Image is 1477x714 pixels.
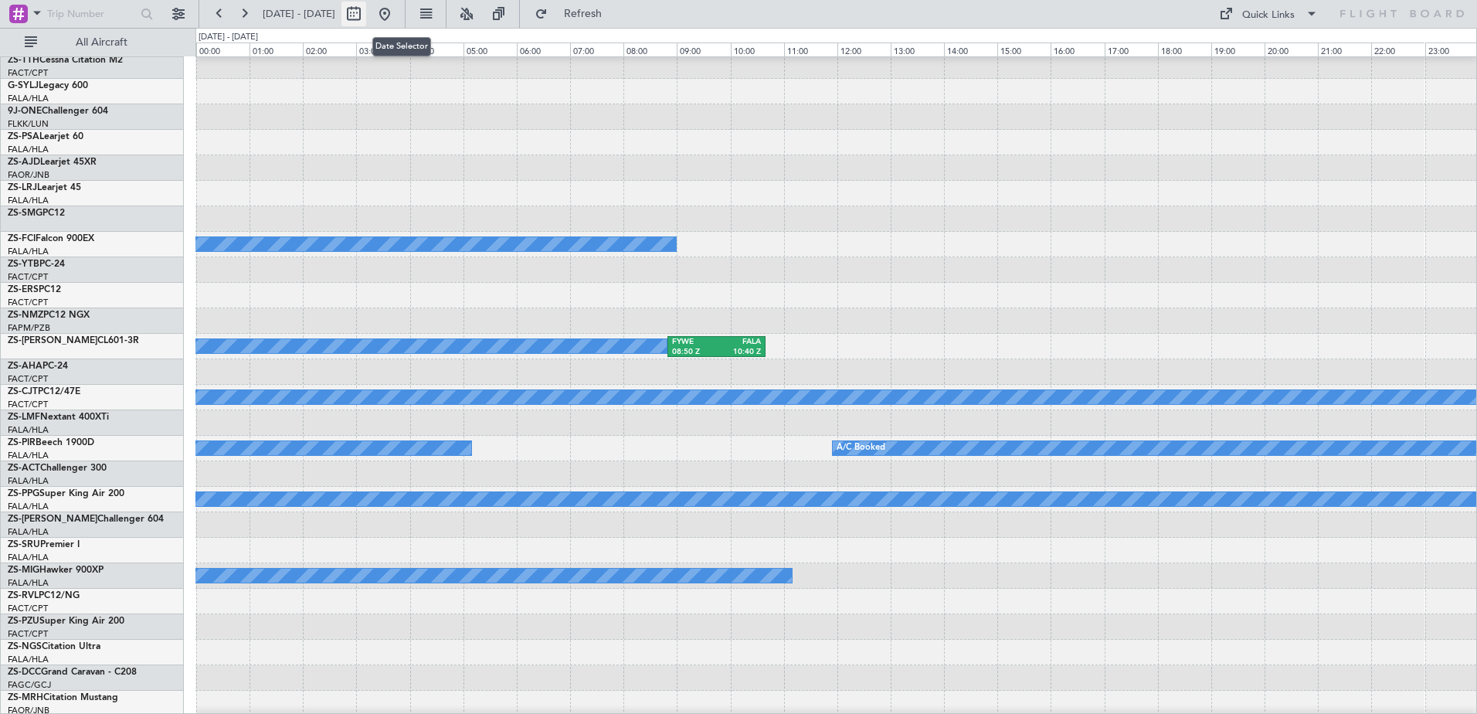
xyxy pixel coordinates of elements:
[8,566,104,575] a: ZS-MIGHawker 900XP
[463,42,517,56] div: 05:00
[837,42,891,56] div: 12:00
[47,2,136,25] input: Trip Number
[8,515,164,524] a: ZS-[PERSON_NAME]Challenger 604
[8,311,43,320] span: ZS-NMZ
[8,183,37,192] span: ZS-LRJ
[8,450,49,461] a: FALA/HLA
[8,158,97,167] a: ZS-AJDLearjet 45XR
[8,297,48,308] a: FACT/CPT
[570,42,623,56] div: 07:00
[8,617,39,626] span: ZS-PZU
[8,501,49,512] a: FALA/HLA
[250,42,303,56] div: 01:00
[672,347,717,358] div: 08:50 Z
[8,654,49,665] a: FALA/HLA
[8,234,94,243] a: ZS-FCIFalcon 900EX
[1211,42,1265,56] div: 19:00
[8,540,40,549] span: ZS-SRU
[8,424,49,436] a: FALA/HLA
[8,413,40,422] span: ZS-LMF
[8,399,48,410] a: FACT/CPT
[8,591,80,600] a: ZS-RVLPC12/NG
[8,362,68,371] a: ZS-AHAPC-24
[8,260,39,269] span: ZS-YTB
[716,347,761,358] div: 10:40 Z
[8,642,42,651] span: ZS-NGS
[8,387,80,396] a: ZS-CJTPC12/47E
[8,438,94,447] a: ZS-PIRBeech 1900D
[8,132,39,141] span: ZS-PSA
[1051,42,1104,56] div: 16:00
[199,31,258,44] div: [DATE] - [DATE]
[8,183,81,192] a: ZS-LRJLearjet 45
[17,30,168,55] button: All Aircraft
[8,285,61,294] a: ZS-ERSPC12
[837,437,885,460] div: A/C Booked
[8,336,97,345] span: ZS-[PERSON_NAME]
[8,642,100,651] a: ZS-NGSCitation Ultra
[8,617,124,626] a: ZS-PZUSuper King Air 200
[8,158,40,167] span: ZS-AJD
[8,515,97,524] span: ZS-[PERSON_NAME]
[1318,42,1371,56] div: 21:00
[8,464,40,473] span: ZS-ACT
[8,591,39,600] span: ZS-RVL
[1265,42,1318,56] div: 20:00
[8,260,65,269] a: ZS-YTBPC-24
[8,271,48,283] a: FACT/CPT
[1211,2,1326,26] button: Quick Links
[517,42,570,56] div: 06:00
[372,37,431,56] div: Date Selector
[8,464,107,473] a: ZS-ACTChallenger 300
[8,209,42,218] span: ZS-SMG
[623,42,677,56] div: 08:00
[8,475,49,487] a: FALA/HLA
[356,42,409,56] div: 03:00
[8,387,38,396] span: ZS-CJT
[8,679,51,691] a: FAGC/GCJ
[8,234,36,243] span: ZS-FCI
[8,526,49,538] a: FALA/HLA
[8,577,49,589] a: FALA/HLA
[784,42,837,56] div: 11:00
[731,42,784,56] div: 10:00
[8,603,48,614] a: FACT/CPT
[8,413,109,422] a: ZS-LMFNextant 400XTi
[8,438,36,447] span: ZS-PIR
[716,337,761,348] div: FALA
[8,668,41,677] span: ZS-DCC
[8,693,118,702] a: ZS-MRHCitation Mustang
[8,209,65,218] a: ZS-SMGPC12
[8,195,49,206] a: FALA/HLA
[8,489,124,498] a: ZS-PPGSuper King Air 200
[8,169,49,181] a: FAOR/JNB
[8,552,49,563] a: FALA/HLA
[8,144,49,155] a: FALA/HLA
[196,42,250,56] div: 00:00
[8,373,48,385] a: FACT/CPT
[8,118,49,130] a: FLKK/LUN
[8,56,39,65] span: ZS-TTH
[263,7,335,21] span: [DATE] - [DATE]
[891,42,944,56] div: 13:00
[8,566,39,575] span: ZS-MIG
[1158,42,1211,56] div: 18:00
[8,285,39,294] span: ZS-ERS
[8,336,139,345] a: ZS-[PERSON_NAME]CL601-3R
[8,81,39,90] span: G-SYLJ
[8,693,43,702] span: ZS-MRH
[8,668,137,677] a: ZS-DCCGrand Caravan - C208
[528,2,620,26] button: Refresh
[8,311,90,320] a: ZS-NMZPC12 NGX
[8,81,88,90] a: G-SYLJLegacy 600
[551,8,616,19] span: Refresh
[40,37,163,48] span: All Aircraft
[8,362,42,371] span: ZS-AHA
[8,93,49,104] a: FALA/HLA
[8,107,108,116] a: 9J-ONEChallenger 604
[1105,42,1158,56] div: 17:00
[677,42,730,56] div: 09:00
[8,322,50,334] a: FAPM/PZB
[672,337,717,348] div: FYWE
[1242,8,1295,23] div: Quick Links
